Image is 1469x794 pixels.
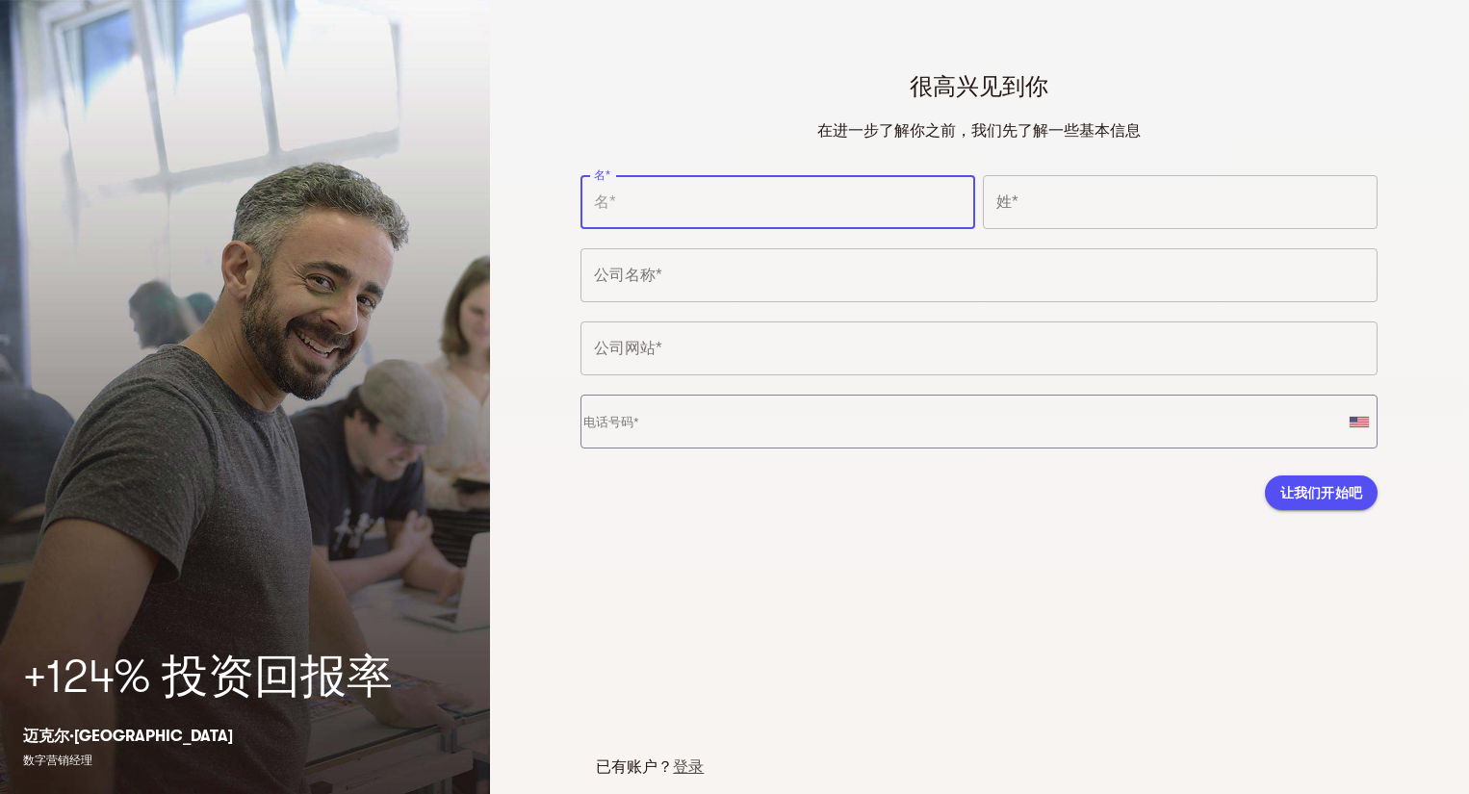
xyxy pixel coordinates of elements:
[580,248,1378,302] input: 公司名称*
[580,395,1378,448] input: 电话号码*
[23,728,233,745] font: 迈克尔·[GEOGRAPHIC_DATA]
[580,321,1378,375] input: 例如 https://www.your-website.com
[1280,485,1363,500] font: 让我们开始吧
[1342,396,1377,448] div: 未定义：+未定义
[23,651,393,704] font: +124% 投资回报率
[23,754,92,767] font: 数字营销经理
[817,122,1141,140] font: 在进一步了解你之前，我们先了解一些基本信息
[910,73,1048,100] font: 很高兴见到你
[673,758,704,776] a: 登录
[1265,475,1379,510] button: 让我们开始吧
[596,758,673,776] font: 已有账户？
